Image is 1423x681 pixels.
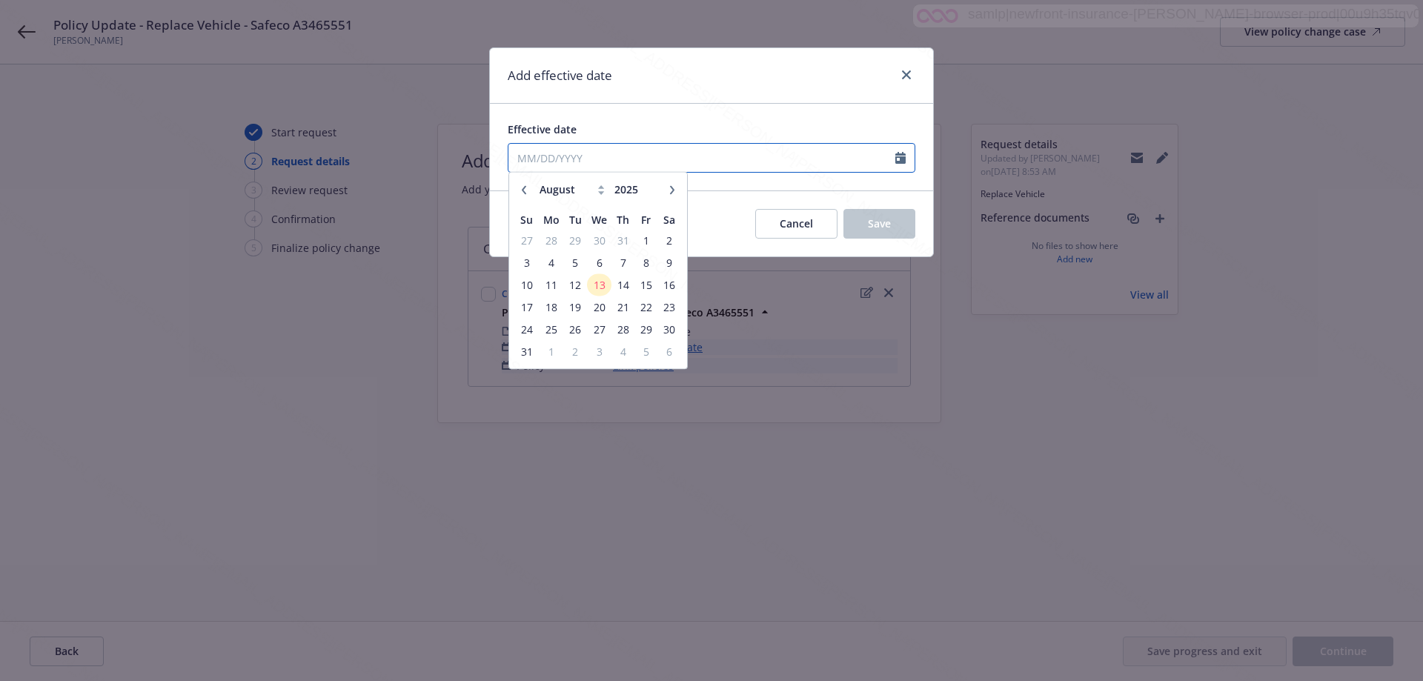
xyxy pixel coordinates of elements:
span: 21 [613,298,633,316]
h1: Add effective date [508,66,612,85]
td: 29 [634,318,657,340]
td: 30 [587,229,611,251]
span: 3 [588,342,610,361]
span: 8 [636,253,656,272]
td: 1 [634,229,657,251]
span: Save [868,216,891,230]
span: 4 [540,253,562,272]
td: 14 [611,273,634,296]
td: 5 [564,251,587,273]
td: 28 [538,229,563,251]
td: 4 [611,340,634,362]
span: 2 [565,342,586,361]
td: 25 [538,318,563,340]
td: 16 [658,273,681,296]
span: 14 [613,276,633,294]
span: 22 [636,298,656,316]
span: 29 [565,231,586,250]
span: Sa [663,213,675,227]
span: 5 [636,342,656,361]
td: 12 [564,273,587,296]
td: 3 [587,340,611,362]
td: 30 [658,318,681,340]
span: Mo [543,213,560,227]
td: 31 [611,229,634,251]
span: 12 [565,276,586,294]
span: 20 [588,298,610,316]
a: close [898,66,915,84]
svg: Calendar [895,152,906,164]
span: 28 [540,231,562,250]
span: 26 [565,320,586,339]
td: 29 [564,229,587,251]
span: Cancel [780,216,813,230]
span: 1 [636,231,656,250]
td: 10 [515,273,538,296]
td: 26 [564,318,587,340]
td: 19 [564,296,587,318]
td: 3 [515,251,538,273]
span: 10 [517,276,537,294]
span: Th [617,213,629,227]
input: MM/DD/YYYY [508,144,895,172]
span: 24 [517,320,537,339]
span: 13 [588,276,610,294]
td: 11 [538,273,563,296]
td: 22 [634,296,657,318]
span: Tu [569,213,582,227]
td: 5 [634,340,657,362]
td: 20 [587,296,611,318]
span: 19 [565,298,586,316]
span: 3 [517,253,537,272]
span: 29 [636,320,656,339]
span: 28 [613,320,633,339]
td: 4 [538,251,563,273]
td: 9 [658,251,681,273]
td: 2 [564,340,587,362]
span: Fr [641,213,651,227]
span: 5 [565,253,586,272]
td: 24 [515,318,538,340]
td: 1 [538,340,563,362]
span: 9 [660,253,680,272]
span: 31 [613,231,633,250]
span: 11 [540,276,562,294]
td: 2 [658,229,681,251]
td: 21 [611,296,634,318]
td: 27 [587,318,611,340]
button: Save [843,209,915,239]
td: 27 [515,229,538,251]
td: 31 [515,340,538,362]
span: We [591,213,607,227]
td: 17 [515,296,538,318]
span: 7 [613,253,633,272]
span: 30 [660,320,680,339]
span: 16 [660,276,680,294]
span: 6 [588,253,610,272]
span: 6 [660,342,680,361]
span: 2 [660,231,680,250]
span: 31 [517,342,537,361]
span: 17 [517,298,537,316]
td: 6 [587,251,611,273]
span: 25 [540,320,562,339]
td: 13 [587,273,611,296]
td: 6 [658,340,681,362]
span: Su [520,213,533,227]
span: 30 [588,231,610,250]
td: 18 [538,296,563,318]
td: 28 [611,318,634,340]
span: 18 [540,298,562,316]
span: 1 [540,342,562,361]
span: 23 [660,298,680,316]
td: 8 [634,251,657,273]
span: 4 [613,342,633,361]
span: Effective date [508,122,577,136]
td: 23 [658,296,681,318]
span: 27 [517,231,537,250]
span: 15 [636,276,656,294]
button: Cancel [755,209,837,239]
span: 27 [588,320,610,339]
td: 15 [634,273,657,296]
